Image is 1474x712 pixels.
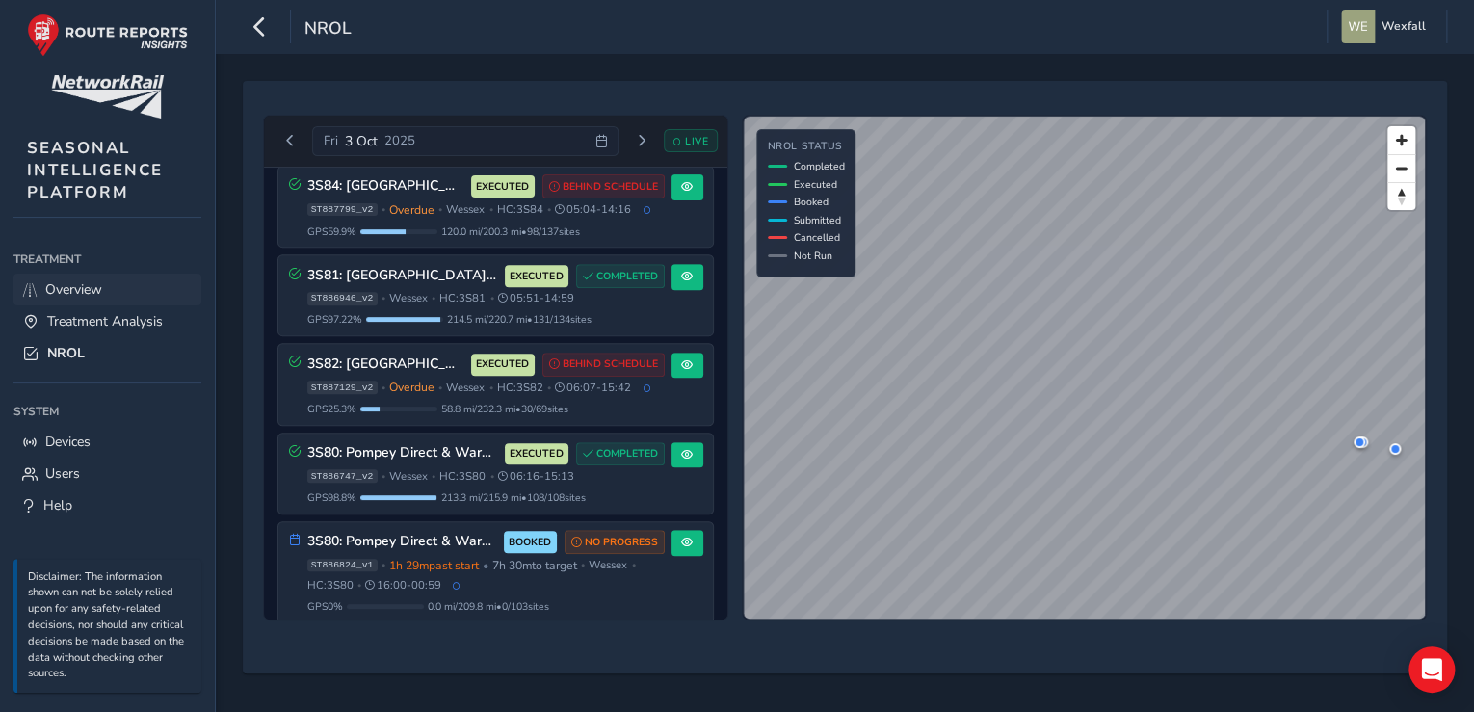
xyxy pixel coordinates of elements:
[307,224,356,239] span: GPS 59.9 %
[45,464,80,483] span: Users
[1341,10,1433,43] button: Wexfall
[489,382,493,393] span: •
[794,213,841,227] span: Submitted
[307,578,354,593] span: HC: 3S80
[382,471,385,482] span: •
[307,312,362,327] span: GPS 97.22 %
[13,274,201,305] a: Overview
[441,490,586,505] span: 213.3 mi / 215.9 mi • 108 / 108 sites
[498,469,574,484] span: 06:16 - 15:13
[13,337,201,369] a: NROL
[324,132,338,149] span: Fri
[45,433,91,451] span: Devices
[307,203,378,217] span: ST887799_v2
[307,268,498,284] h3: 3S81: [GEOGRAPHIC_DATA] – Fratton
[304,16,352,43] span: NROL
[13,397,201,426] div: System
[625,129,657,153] button: Next day
[685,134,708,148] span: LIVE
[476,356,529,372] span: EXECUTED
[13,305,201,337] a: Treatment Analysis
[51,75,164,119] img: customer logo
[307,490,356,505] span: GPS 98.8 %
[307,292,378,305] span: ST886946_v2
[382,560,385,570] span: •
[438,204,442,215] span: •
[1408,646,1455,693] div: Open Intercom Messenger
[389,469,428,484] span: Wessex
[483,558,488,573] span: •
[45,280,102,299] span: Overview
[13,489,201,521] a: Help
[441,402,568,416] span: 58.8 mi / 232.3 mi • 30 / 69 sites
[492,558,577,573] span: 7h 30m to target
[498,291,574,305] span: 05:51 - 14:59
[28,569,192,683] p: Disclaimer: The information shown can not be solely relied upon for any safety-related decisions,...
[345,132,378,150] span: 3 Oct
[1387,154,1415,182] button: Zoom out
[307,356,464,373] h3: 3S82: [GEOGRAPHIC_DATA] ([GEOGRAPHIC_DATA])
[441,224,580,239] span: 120.0 mi / 200.3 mi • 98 / 137 sites
[490,471,494,482] span: •
[1341,10,1375,43] img: diamond-layout
[365,578,441,593] span: 16:00 - 00:59
[382,204,385,215] span: •
[794,230,840,245] span: Cancelled
[389,291,428,305] span: Wessex
[307,381,378,394] span: ST887129_v2
[307,178,464,195] h3: 3S84: [GEOGRAPHIC_DATA] – [GEOGRAPHIC_DATA], [GEOGRAPHIC_DATA], [GEOGRAPHIC_DATA]
[307,445,498,461] h3: 3S80: Pompey Direct & Warminster
[43,496,72,514] span: Help
[547,382,551,393] span: •
[744,117,1425,620] canvas: Map
[307,599,343,614] span: GPS 0 %
[563,356,658,372] span: BEHIND SCHEDULE
[27,13,188,57] img: rr logo
[446,202,485,217] span: Wessex
[27,137,163,203] span: SEASONAL INTELLIGENCE PLATFORM
[510,269,563,284] span: EXECUTED
[307,559,378,572] span: ST886824_v1
[307,402,356,416] span: GPS 25.3 %
[794,159,845,173] span: Completed
[13,426,201,458] a: Devices
[389,558,479,573] span: 1h 29m past start
[13,458,201,489] a: Users
[13,245,201,274] div: Treatment
[489,204,493,215] span: •
[794,249,832,263] span: Not Run
[432,293,435,303] span: •
[307,469,378,483] span: ST886747_v2
[510,446,563,461] span: EXECUTED
[1387,126,1415,154] button: Zoom in
[497,381,543,395] span: HC: 3S82
[563,179,658,195] span: BEHIND SCHEDULE
[585,535,658,550] span: NO PROGRESS
[581,560,585,570] span: •
[555,202,631,217] span: 05:04 - 14:16
[497,202,543,217] span: HC: 3S84
[389,202,434,218] span: Overdue
[794,177,837,192] span: Executed
[47,344,85,362] span: NROL
[1382,10,1426,43] span: Wexfall
[47,312,163,330] span: Treatment Analysis
[555,381,631,395] span: 06:07 - 15:42
[596,446,658,461] span: COMPLETED
[490,293,494,303] span: •
[389,380,434,395] span: Overdue
[794,195,829,209] span: Booked
[768,141,845,153] h4: NROL Status
[447,312,592,327] span: 214.5 mi / 220.7 mi • 131 / 134 sites
[357,580,361,591] span: •
[547,204,551,215] span: •
[384,132,415,149] span: 2025
[382,382,385,393] span: •
[307,534,497,550] h3: 3S80: Pompey Direct & Warminster
[589,558,627,572] span: Wessex
[275,129,306,153] button: Previous day
[432,471,435,482] span: •
[439,469,486,484] span: HC: 3S80
[596,269,658,284] span: COMPLETED
[382,293,385,303] span: •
